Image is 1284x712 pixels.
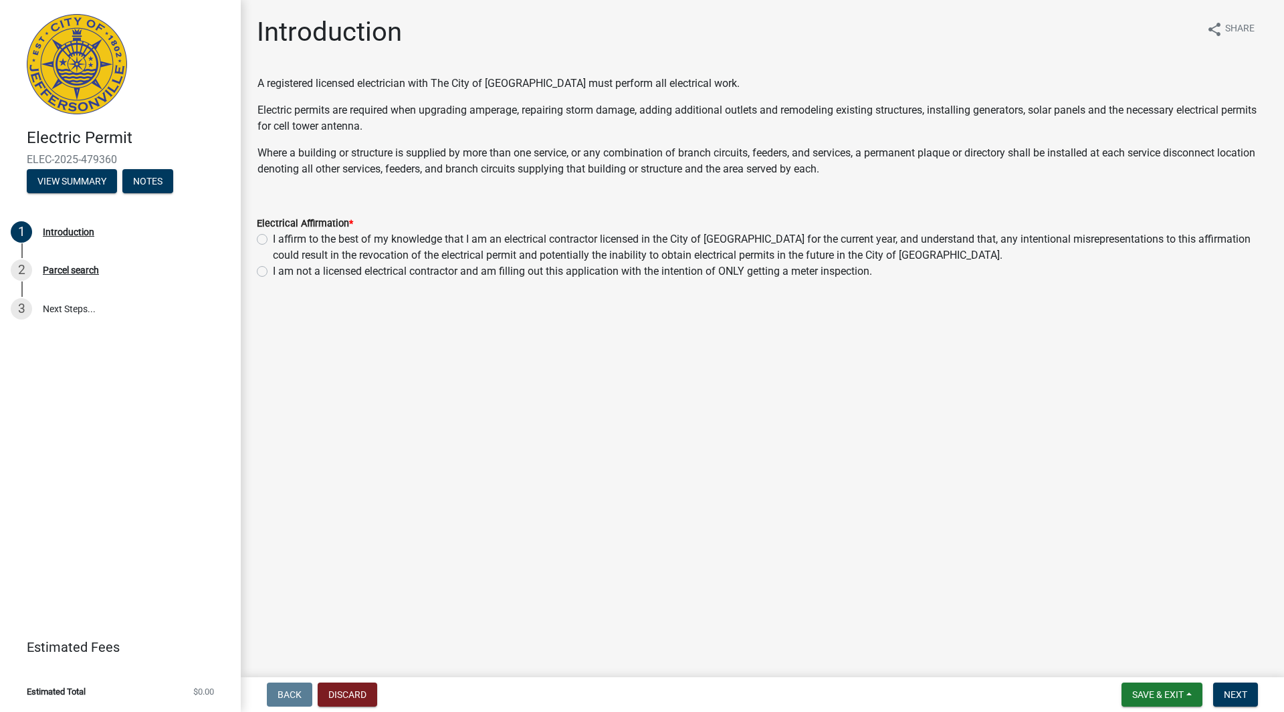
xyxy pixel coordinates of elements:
[11,221,32,243] div: 1
[11,634,219,661] a: Estimated Fees
[1196,16,1265,42] button: shareShare
[27,169,117,193] button: View Summary
[27,176,117,187] wm-modal-confirm: Summary
[11,298,32,320] div: 3
[273,231,1268,263] label: I affirm to the best of my knowledge that I am an electrical contractor licensed in the City of [...
[1132,689,1184,700] span: Save & Exit
[43,227,94,237] div: Introduction
[27,14,127,114] img: City of Jeffersonville, Indiana
[1121,683,1202,707] button: Save & Exit
[257,76,1267,92] p: A registered licensed electrician with The City of [GEOGRAPHIC_DATA] must perform all electrical ...
[1206,21,1222,37] i: share
[257,16,402,48] h1: Introduction
[1225,21,1255,37] span: Share
[257,102,1267,134] p: Electric permits are required when upgrading amperage, repairing storm damage, adding additional ...
[273,263,872,279] label: I am not a licensed electrical contractor and am filling out this application with the intention ...
[267,683,312,707] button: Back
[257,145,1267,177] p: Where a building or structure is supplied by more than one service, or any combination of branch ...
[27,153,214,166] span: ELEC-2025-479360
[43,265,99,275] div: Parcel search
[27,687,86,696] span: Estimated Total
[193,687,214,696] span: $0.00
[318,683,377,707] button: Discard
[1213,683,1258,707] button: Next
[278,689,302,700] span: Back
[11,259,32,281] div: 2
[122,169,173,193] button: Notes
[27,128,230,148] h4: Electric Permit
[122,176,173,187] wm-modal-confirm: Notes
[257,219,353,229] label: Electrical Affirmation
[1224,689,1247,700] span: Next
